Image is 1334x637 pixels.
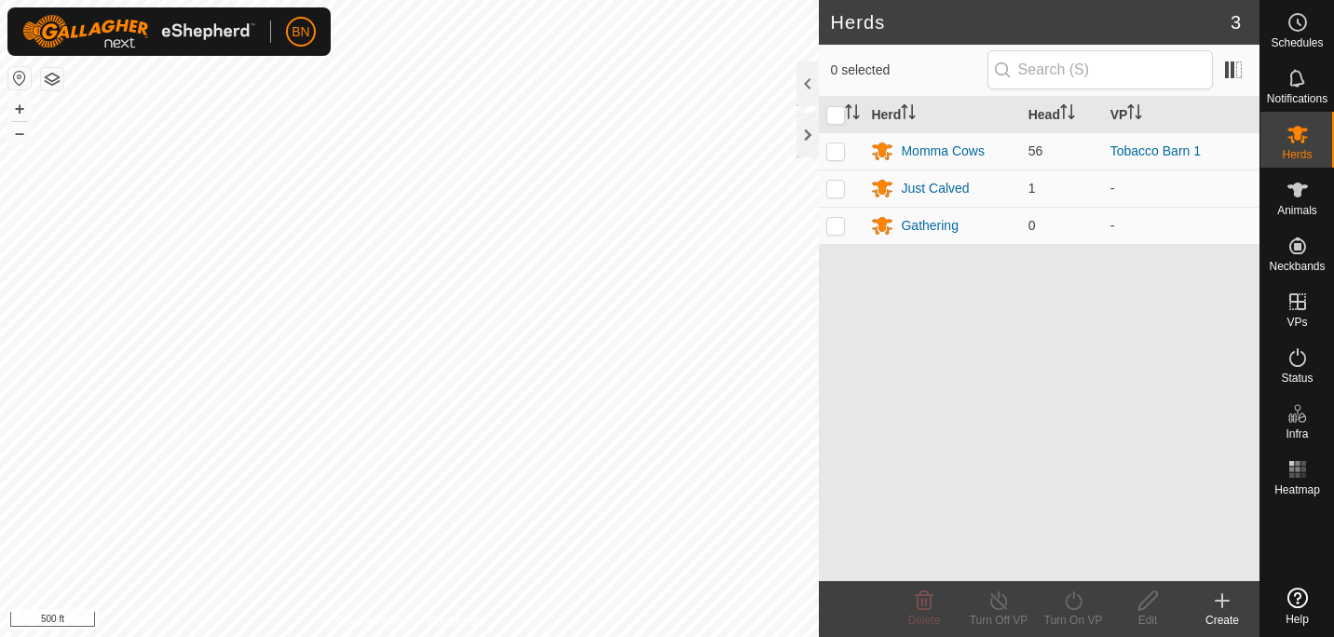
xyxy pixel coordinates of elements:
[41,68,63,90] button: Map Layers
[1260,580,1334,632] a: Help
[22,15,255,48] img: Gallagher Logo
[1286,317,1307,328] span: VPs
[1282,149,1312,160] span: Herds
[1271,37,1323,48] span: Schedules
[901,142,984,161] div: Momma Cows
[1036,612,1110,629] div: Turn On VP
[1267,93,1327,104] span: Notifications
[901,107,916,122] p-sorticon: Activate to sort
[8,67,31,89] button: Reset Map
[1286,614,1309,625] span: Help
[292,22,309,42] span: BN
[1286,428,1308,440] span: Infra
[1127,107,1142,122] p-sorticon: Activate to sort
[1103,207,1259,244] td: -
[1281,373,1313,384] span: Status
[1103,169,1259,207] td: -
[1028,143,1043,158] span: 56
[1185,612,1259,629] div: Create
[830,11,1230,34] h2: Herds
[8,98,31,120] button: +
[1231,8,1241,36] span: 3
[901,216,958,236] div: Gathering
[961,612,1036,629] div: Turn Off VP
[1110,143,1201,158] a: Tobacco Barn 1
[1274,484,1320,495] span: Heatmap
[1028,218,1036,233] span: 0
[336,613,406,630] a: Privacy Policy
[830,61,987,80] span: 0 selected
[1269,261,1325,272] span: Neckbands
[1103,97,1259,133] th: VP
[908,614,941,627] span: Delete
[845,107,860,122] p-sorticon: Activate to sort
[901,179,969,198] div: Just Calved
[8,122,31,144] button: –
[1060,107,1075,122] p-sorticon: Activate to sort
[1021,97,1103,133] th: Head
[428,613,483,630] a: Contact Us
[1028,181,1036,196] span: 1
[1110,612,1185,629] div: Edit
[987,50,1213,89] input: Search (S)
[864,97,1020,133] th: Herd
[1277,205,1317,216] span: Animals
